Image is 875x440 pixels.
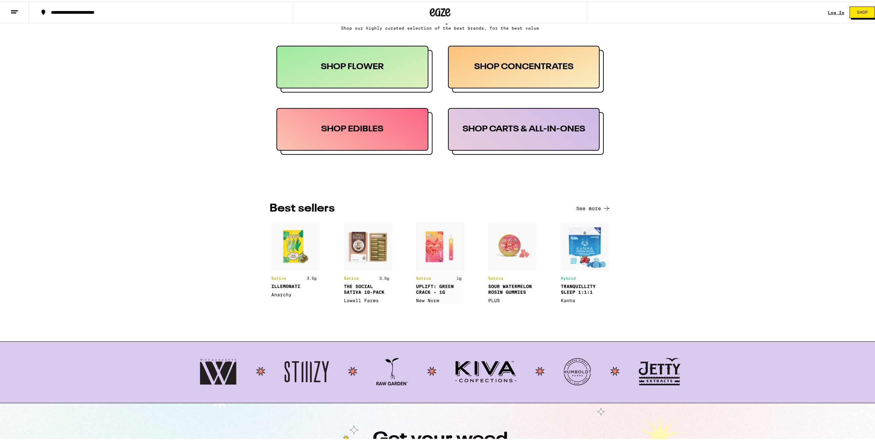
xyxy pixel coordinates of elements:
[448,44,604,91] button: SHOP CONCENTRATES
[416,221,464,302] img: product3
[448,44,600,87] div: SHOP CONCENTRATES
[271,221,319,296] img: product1
[850,5,875,17] button: Shop
[270,202,335,213] h3: BEST SELLERS
[857,9,868,13] span: Shop
[276,107,428,149] div: SHOP EDIBLES
[344,221,392,302] img: product2
[488,221,536,302] img: product4
[199,357,681,385] button: Logos: Wonderbratt, Stiizy, Raw Garden, Kiva Confections, Humboldt Farms, Jetty Extracts
[199,357,681,384] img: Logos: Wonderbratt, Stiizy, Raw Garden, Kiva Confections, Humboldt Farms, Jetty Extracts
[828,9,844,13] a: Log In
[276,24,604,29] p: Shop our highly curated selection of the best brands, for the best value
[4,5,50,10] span: Hi. Need any help?
[276,44,428,87] div: SHOP FLOWER
[448,107,604,153] button: SHOP CARTS & ALL-IN-ONES
[576,203,611,211] button: See more
[276,44,433,91] button: SHOP FLOWER
[448,107,600,149] div: SHOP CARTS & ALL-IN-ONES
[276,107,433,153] button: SHOP EDIBLES
[561,221,609,302] img: product5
